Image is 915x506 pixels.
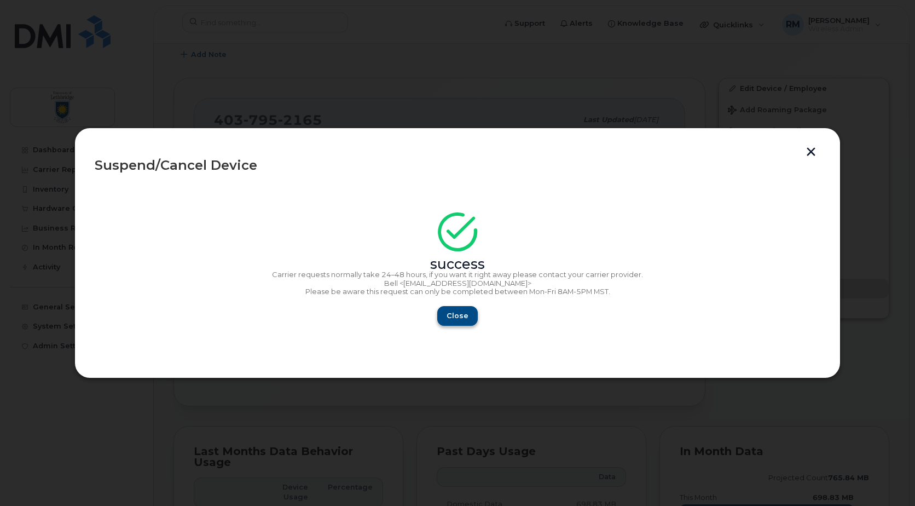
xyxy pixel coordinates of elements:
[447,311,468,321] span: Close
[95,279,820,288] p: Bell <[EMAIL_ADDRESS][DOMAIN_NAME]>
[95,287,820,296] p: Please be aware this request can only be completed between Mon-Fri 8AM-5PM MST.
[95,260,820,269] div: success
[437,306,478,326] button: Close
[95,159,820,172] div: Suspend/Cancel Device
[95,271,820,279] p: Carrier requests normally take 24–48 hours, if you want it right away please contact your carrier...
